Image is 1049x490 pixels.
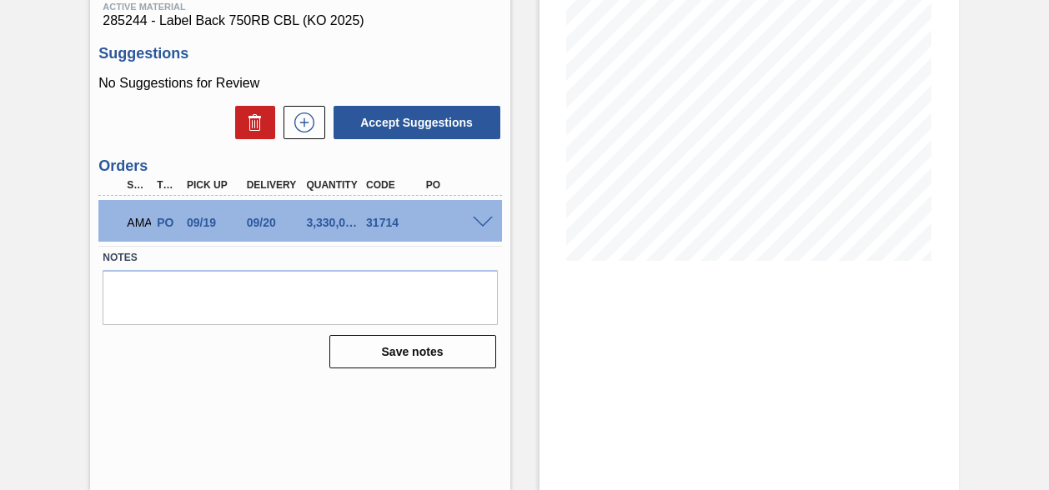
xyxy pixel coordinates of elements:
div: Step [123,179,151,191]
label: Notes [103,246,497,270]
div: 09/19/2025 [183,216,247,229]
h3: Suggestions [98,45,501,62]
div: Pick up [183,179,247,191]
p: AMA [127,216,147,229]
div: 31714 [362,216,426,229]
div: Delivery [243,179,307,191]
h3: Orders [98,157,501,175]
div: Type [153,179,181,191]
div: 3,330,000.000 [302,216,366,229]
span: 285244 - Label Back 750RB CBL (KO 2025) [103,13,497,28]
div: PO [422,179,486,191]
button: Save notes [329,335,496,368]
div: Purchase order [153,216,181,229]
div: Accept Suggestions [325,104,502,141]
div: Quantity [302,179,366,191]
div: Code [362,179,426,191]
div: 09/20/2025 [243,216,307,229]
div: Awaiting Manager Approval [123,204,151,241]
button: Accept Suggestions [334,106,500,139]
div: New suggestion [275,106,325,139]
div: Delete Suggestions [227,106,275,139]
p: No Suggestions for Review [98,76,501,91]
span: Active Material [103,2,497,12]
